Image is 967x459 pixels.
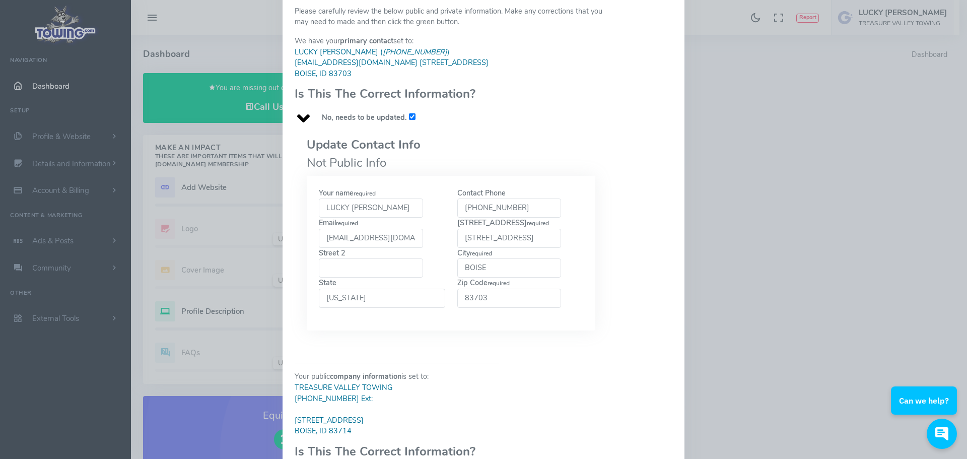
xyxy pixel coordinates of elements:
label: [STREET_ADDRESS] [457,218,562,248]
input: Contact Phone [457,199,562,218]
label: City [457,248,562,278]
b: primary contact [340,36,393,46]
small: required [470,249,492,257]
input: Street 2 [319,258,423,278]
label: Your name [319,188,423,218]
input: Emailrequired [319,229,423,248]
b: Update Contact Info [307,137,421,153]
input: Cityrequired [457,258,562,278]
h3: Is This The Correct Information? [295,445,499,458]
blockquote: TREASURE VALLEY TOWING [PHONE_NUMBER] Ext: [STREET_ADDRESS] BOISE, ID 83714 [295,382,499,437]
b: No, needs to be updated. [322,112,407,122]
p: Please carefully review the below public and private information. Make any corrections that you m... [295,6,607,28]
h3: Is This The Correct Information? [295,87,499,100]
label: Street 2 [319,248,423,278]
small: required [527,219,549,227]
iframe: Conversations [883,359,967,459]
blockquote: LUCKY [PERSON_NAME] ( ) [EMAIL_ADDRESS][DOMAIN_NAME] [STREET_ADDRESS] BOISE, ID 83703 [295,47,499,80]
small: required [354,189,376,198]
label: Zip Code [457,278,562,308]
input: Zip Coderequired [457,289,562,308]
b: company information [330,371,401,381]
select: State [319,289,445,308]
small: required [336,219,358,227]
div: We have your set to: [289,36,505,123]
input: Your namerequired [319,199,423,218]
input: [STREET_ADDRESS]required [457,229,562,248]
input: No, needs to be updated. [409,113,416,120]
small: required [488,279,510,287]
label: State [319,278,445,308]
label: Email [319,218,423,248]
em: [PHONE_NUMBER] [383,47,447,57]
label: Contact Phone [457,188,562,218]
legend: Not Public Info [307,136,595,172]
